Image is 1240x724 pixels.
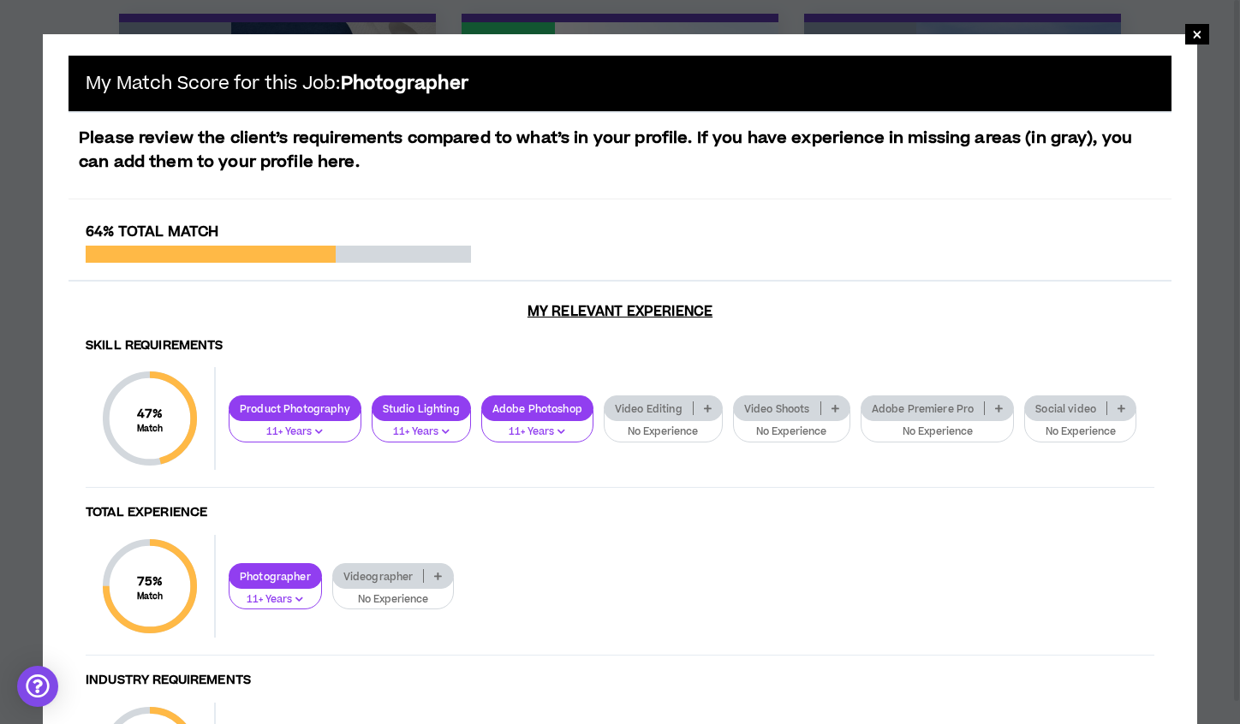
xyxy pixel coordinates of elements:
[861,410,1015,442] button: No Experience
[137,573,164,590] span: 75 %
[69,127,1171,175] p: Please review the client’s requirements compared to what’s in your profile. If you have experienc...
[230,570,321,583] p: Photographer
[481,410,593,442] button: 11+ Years
[137,590,164,602] small: Match
[240,424,350,440] p: 11+ Years
[86,338,1154,354] h4: Skill Requirements
[372,410,471,442] button: 11+ Years
[229,578,322,610] button: 11+ Years
[341,71,468,96] b: Photographer
[137,405,164,423] span: 47 %
[1035,424,1125,440] p: No Experience
[872,424,1004,440] p: No Experience
[86,222,218,242] span: 64% Total Match
[605,402,693,415] p: Video Editing
[861,402,985,415] p: Adobe Premiere Pro
[332,578,454,610] button: No Experience
[734,402,820,415] p: Video Shoots
[615,424,712,440] p: No Experience
[604,410,723,442] button: No Experience
[230,402,361,415] p: Product Photography
[343,592,443,608] p: No Experience
[86,73,468,94] h5: My Match Score for this Job:
[1025,402,1106,415] p: Social video
[137,423,164,435] small: Match
[240,592,311,608] p: 11+ Years
[86,673,1154,689] h4: Industry Requirements
[69,303,1171,320] h3: My Relevant Experience
[744,424,839,440] p: No Experience
[482,402,593,415] p: Adobe Photoshop
[86,505,1154,521] h4: Total Experience
[17,666,58,707] div: Open Intercom Messenger
[373,402,470,415] p: Studio Lighting
[383,424,460,440] p: 11+ Years
[333,570,424,583] p: Videographer
[229,410,361,442] button: 11+ Years
[1024,410,1136,442] button: No Experience
[492,424,582,440] p: 11+ Years
[1192,24,1202,45] span: ×
[733,410,850,442] button: No Experience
